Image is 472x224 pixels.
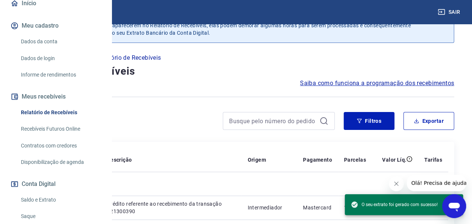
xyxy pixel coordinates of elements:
[303,156,332,164] p: Pagamento
[9,18,103,34] button: Meu cadastro
[344,204,366,211] p: 1/1
[18,64,454,79] h4: Relatório de Recebíveis
[18,34,103,49] a: Dados da conta
[303,204,332,211] p: Mastercard
[442,194,466,218] iframe: Botão para abrir a janela de mensagens
[40,22,437,37] p: Após o envio das liquidações aparecerem no Relatório de Recebíveis, elas podem demorar algumas ho...
[9,88,103,105] button: Meus recebíveis
[97,53,161,62] p: Relatório de Recebíveis
[382,156,406,164] p: Valor Líq.
[18,105,103,120] a: Relatório de Recebíveis
[436,5,463,19] button: Sair
[107,200,236,215] p: Crédito referente ao recebimento da transação 221300390
[300,79,454,88] a: Saiba como funciona a programação dos recebimentos
[344,156,366,164] p: Parcelas
[247,156,266,164] p: Origem
[247,204,291,211] p: Intermediador
[351,201,438,208] span: O seu extrato foi gerado com sucesso!
[229,115,316,127] input: Busque pelo número do pedido
[407,175,466,191] iframe: Mensagem da empresa
[18,155,103,170] a: Disponibilização de agenda
[9,176,103,192] button: Conta Digital
[18,192,103,208] a: Saldo e Extrato
[403,112,454,130] button: Exportar
[18,138,103,153] a: Contratos com credores
[4,5,63,11] span: Olá! Precisa de ajuda?
[107,156,132,164] p: Descrição
[18,51,103,66] a: Dados de login
[18,67,103,83] a: Informe de rendimentos
[18,209,103,224] a: Saque
[18,121,103,137] a: Recebíveis Futuros Online
[389,176,404,191] iframe: Fechar mensagem
[424,156,442,164] p: Tarifas
[344,112,394,130] button: Filtros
